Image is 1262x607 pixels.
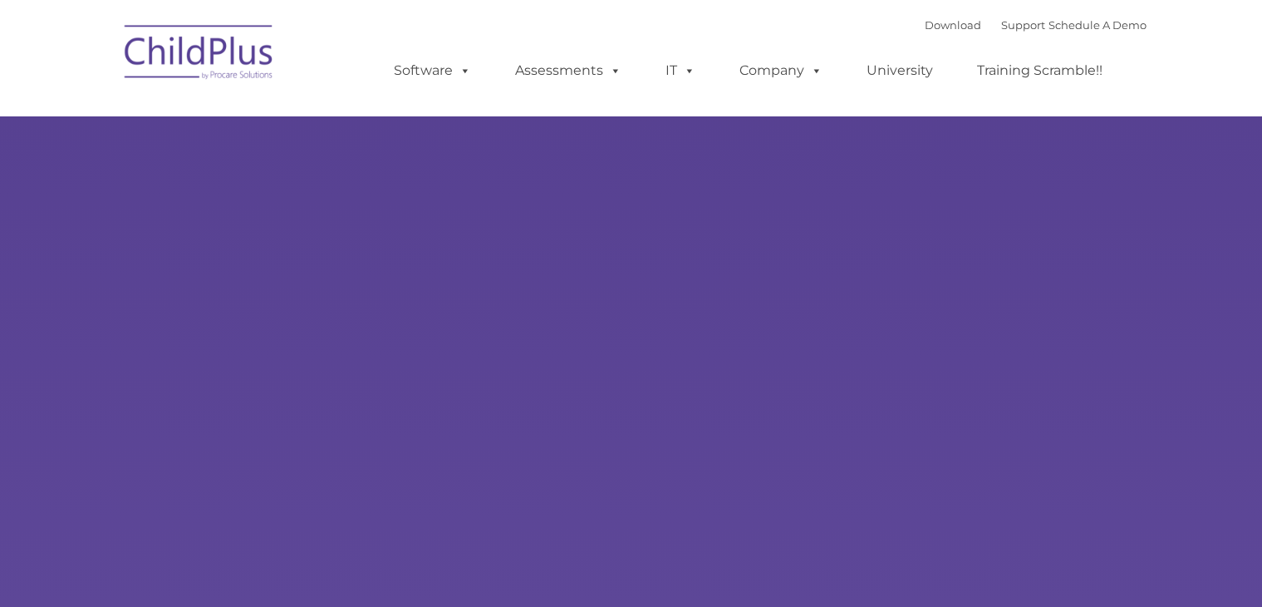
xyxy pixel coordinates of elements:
a: Training Scramble!! [960,54,1119,87]
a: Software [377,54,488,87]
a: Company [723,54,839,87]
a: Support [1001,18,1045,32]
a: Assessments [498,54,638,87]
img: ChildPlus by Procare Solutions [116,13,282,96]
a: IT [649,54,712,87]
a: Download [925,18,981,32]
a: University [850,54,950,87]
a: Schedule A Demo [1048,18,1147,32]
font: | [925,18,1147,32]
